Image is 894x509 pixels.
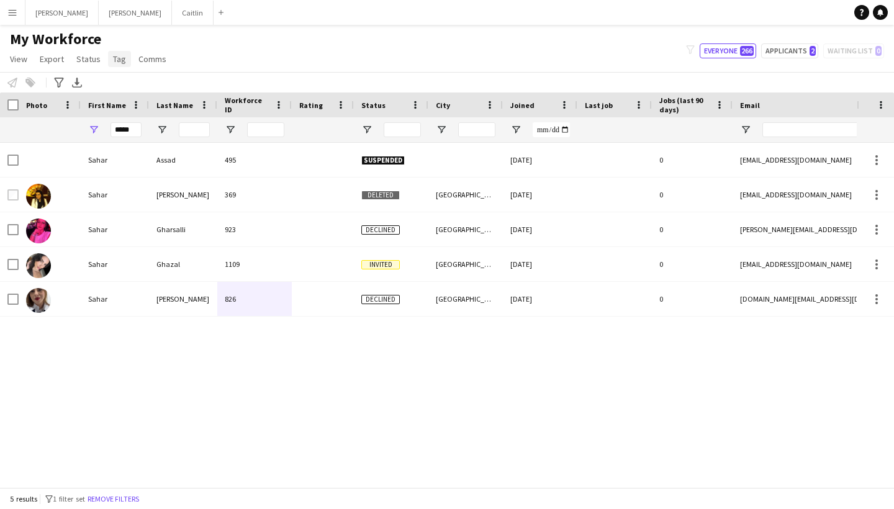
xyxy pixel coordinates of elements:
div: 826 [217,282,292,316]
input: City Filter Input [458,122,495,137]
div: 0 [652,212,733,246]
div: [DATE] [503,178,577,212]
div: Assad [149,143,217,177]
span: Jobs (last 90 days) [659,96,710,114]
button: Open Filter Menu [436,124,447,135]
span: Workforce ID [225,96,269,114]
div: [PERSON_NAME] [149,178,217,212]
div: 0 [652,178,733,212]
a: Status [71,51,106,67]
button: Open Filter Menu [740,124,751,135]
div: 0 [652,143,733,177]
span: Email [740,101,760,110]
button: Remove filters [85,492,142,506]
button: Everyone266 [700,43,756,58]
span: Comms [138,53,166,65]
span: View [10,53,27,65]
span: Photo [26,101,47,110]
input: Row Selection is disabled for this row (unchecked) [7,189,19,200]
input: Joined Filter Input [533,122,570,137]
a: Export [35,51,69,67]
div: [GEOGRAPHIC_DATA] [428,247,503,281]
app-action-btn: Advanced filters [52,75,66,90]
div: Sahar [81,282,149,316]
button: [PERSON_NAME] [25,1,99,25]
div: 495 [217,143,292,177]
span: Rating [299,101,323,110]
span: Export [40,53,64,65]
a: Comms [133,51,171,67]
span: Status [76,53,101,65]
button: Applicants2 [761,43,818,58]
img: Sahar Gharsalli [26,218,51,243]
button: Open Filter Menu [510,124,521,135]
span: 266 [740,46,754,56]
span: Invited [361,260,400,269]
div: 1109 [217,247,292,281]
span: City [436,101,450,110]
div: [PERSON_NAME] [149,282,217,316]
div: [DATE] [503,282,577,316]
button: Caitlin [172,1,214,25]
div: Sahar [81,178,149,212]
div: Sahar [81,143,149,177]
span: Last Name [156,101,193,110]
a: View [5,51,32,67]
div: 0 [652,247,733,281]
span: Deleted [361,191,400,200]
input: Last Name Filter Input [179,122,210,137]
span: Status [361,101,386,110]
span: Declined [361,225,400,235]
div: [DATE] [503,143,577,177]
app-action-btn: Export XLSX [70,75,84,90]
button: Open Filter Menu [88,124,99,135]
img: Sahar Sahar ahmed [26,288,51,313]
div: Ghazal [149,247,217,281]
div: [DATE] [503,212,577,246]
span: 1 filter set [53,494,85,503]
img: Sahar Ghazal [26,253,51,278]
div: Sahar [81,247,149,281]
span: Declined [361,295,400,304]
button: Open Filter Menu [361,124,372,135]
div: Sahar [81,212,149,246]
div: [GEOGRAPHIC_DATA] [428,178,503,212]
span: Tag [113,53,126,65]
button: Open Filter Menu [156,124,168,135]
div: [DATE] [503,247,577,281]
a: Tag [108,51,131,67]
img: Sahar Elkhatib [26,184,51,209]
button: Open Filter Menu [225,124,236,135]
span: My Workforce [10,30,101,48]
input: Status Filter Input [384,122,421,137]
div: 0 [652,282,733,316]
button: [PERSON_NAME] [99,1,172,25]
div: 369 [217,178,292,212]
span: Suspended [361,156,405,165]
div: [GEOGRAPHIC_DATA] [428,282,503,316]
span: First Name [88,101,126,110]
input: First Name Filter Input [111,122,142,137]
div: [GEOGRAPHIC_DATA] [428,212,503,246]
span: 2 [810,46,816,56]
input: Workforce ID Filter Input [247,122,284,137]
span: Joined [510,101,535,110]
span: Last job [585,101,613,110]
div: 923 [217,212,292,246]
div: Gharsalli [149,212,217,246]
